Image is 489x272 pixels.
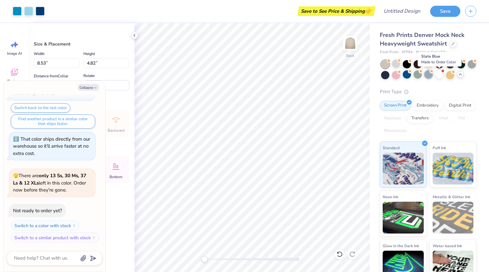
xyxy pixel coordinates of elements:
span: Made to Order Color [421,59,456,65]
span: Fresh Prints Denver Mock Neck Heavyweight Sweatshirt [380,31,464,47]
button: Save [430,6,460,17]
button: Find another product in a similar color that ships faster [11,115,95,129]
span: 🫣 [13,173,18,179]
div: Rhinestones [380,126,411,136]
div: Embroidery [413,101,443,110]
div: Save to See Price & Shipping [299,6,374,16]
div: Not ready to order yet? [13,207,62,214]
label: Distance from Collar [34,72,68,80]
img: Standard [383,153,424,185]
span: There are left in this color. Order now before they're gone. [13,172,86,193]
div: Transfers [407,114,433,123]
span: # FP94 [402,50,413,55]
button: Collapse [78,84,99,91]
div: Vinyl [435,114,452,123]
span: Puff Ink [433,144,446,151]
span: Image AI [7,51,22,56]
span: 👉 [365,7,372,15]
div: Digital Print [445,101,476,110]
div: Back [346,53,354,59]
div: That color ships directly from our warehouse so it’ll arrive faster at no extra cost. [13,136,90,157]
div: Applique [380,114,405,123]
span: Metallic & Glitter Ink [433,193,470,200]
span: Glow in the Dark Ink [383,242,419,249]
span: Standard [383,144,400,151]
button: Switch back to the last color [11,103,70,113]
span: Water based Ink [433,242,462,249]
div: Screen Print [380,101,411,110]
img: Puff Ink [433,153,474,185]
button: Switch to a color with stock [11,220,80,231]
img: Switch to a color with stock [72,224,76,227]
div: Print Type [380,88,476,95]
img: Back [344,37,357,50]
label: Rotate [83,72,95,80]
span: Fresh Prints [380,50,399,55]
img: Switch to a similar product with stock [92,236,96,240]
div: Accessibility label [201,256,208,262]
div: Foil [454,114,469,123]
img: Neon Ink [383,202,424,234]
div: Size & Placement [34,41,129,47]
span: Designs [7,79,21,84]
label: Height [83,50,95,58]
span: Neon Ink [383,193,398,200]
span: Minimum Order: 50 + [416,50,448,55]
label: Width [34,50,45,58]
span: Bottom [110,174,122,179]
button: Switch to a similar product with stock [11,233,99,243]
strong: only 13 Ss, 30 Ms, 37 Ls & 12 XLs [13,172,86,186]
input: Untitled Design [379,5,425,17]
img: Metallic & Glitter Ink [433,202,474,234]
div: Slate Blue [418,52,462,66]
